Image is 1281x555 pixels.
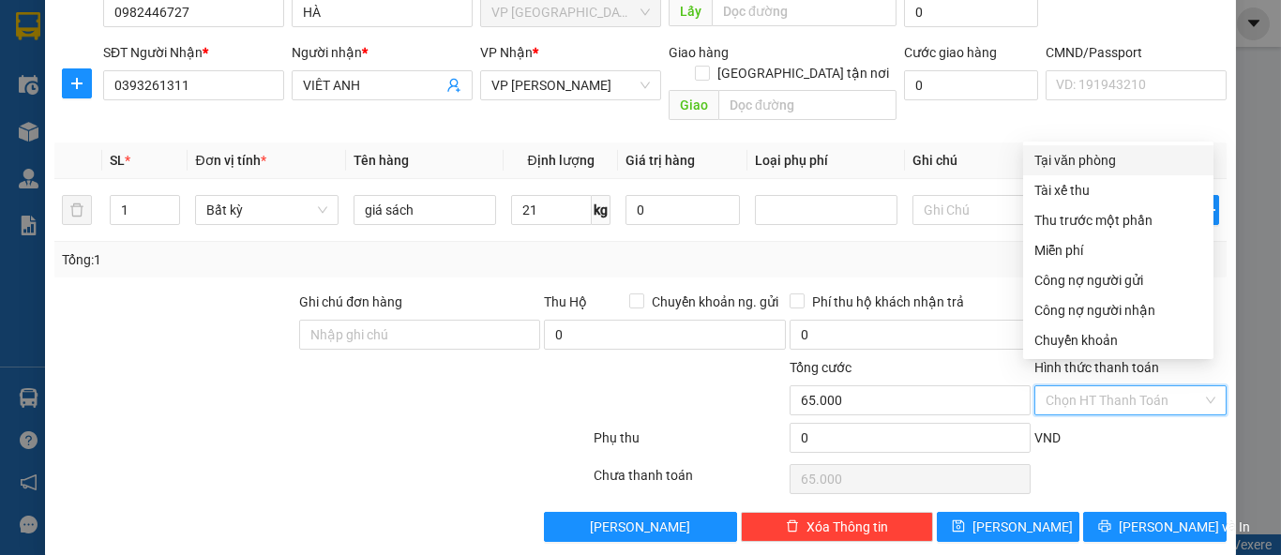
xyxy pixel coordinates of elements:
[937,512,1080,542] button: save[PERSON_NAME]
[62,195,92,225] button: delete
[1034,430,1061,445] span: VND
[299,294,402,309] label: Ghi chú đơn hàng
[354,153,409,168] span: Tên hàng
[592,427,788,460] div: Phụ thu
[786,519,799,534] span: delete
[1034,270,1202,291] div: Công nợ người gửi
[904,45,997,60] label: Cước giao hàng
[592,195,610,225] span: kg
[718,90,897,120] input: Dọc đường
[1098,519,1111,534] span: printer
[1034,330,1202,351] div: Chuyển khoản
[1046,42,1227,63] div: CMND/Passport
[480,45,533,60] span: VP Nhận
[1119,517,1250,537] span: [PERSON_NAME] và In
[591,517,691,537] span: [PERSON_NAME]
[912,195,1055,225] input: Ghi Chú
[669,90,718,120] span: Giao
[625,195,740,225] input: 0
[790,360,851,375] span: Tổng cước
[806,517,888,537] span: Xóa Thông tin
[1034,150,1202,171] div: Tại văn phòng
[1034,210,1202,231] div: Thu trước một phần
[905,142,1062,179] th: Ghi chú
[1034,180,1202,201] div: Tài xế thu
[446,78,461,93] span: user-add
[354,195,496,225] input: VD: Bàn, Ghế
[491,71,650,99] span: VP Nguyễn Trãi
[747,142,905,179] th: Loại phụ phí
[63,76,91,91] span: plus
[669,45,729,60] span: Giao hàng
[741,512,933,542] button: deleteXóa Thông tin
[1034,360,1159,375] label: Hình thức thanh toán
[952,519,965,534] span: save
[1034,300,1202,321] div: Công nợ người nhận
[1083,512,1227,542] button: printer[PERSON_NAME] và In
[972,517,1073,537] span: [PERSON_NAME]
[544,294,587,309] span: Thu Hộ
[592,465,788,498] div: Chưa thanh toán
[1023,295,1213,325] div: Cước gửi hàng sẽ được ghi vào công nợ của người nhận
[904,70,1038,100] input: Cước giao hàng
[292,42,473,63] div: Người nhận
[528,153,595,168] span: Định lượng
[625,153,695,168] span: Giá trị hàng
[710,63,897,83] span: [GEOGRAPHIC_DATA] tận nơi
[103,42,284,63] div: SĐT Người Nhận
[1023,265,1213,295] div: Cước gửi hàng sẽ được ghi vào công nợ của người gửi
[544,512,736,542] button: [PERSON_NAME]
[206,196,326,224] span: Bất kỳ
[299,320,540,350] input: Ghi chú đơn hàng
[644,292,786,312] span: Chuyển khoản ng. gửi
[1034,240,1202,261] div: Miễn phí
[110,153,125,168] span: SL
[195,153,265,168] span: Đơn vị tính
[62,249,496,270] div: Tổng: 1
[62,68,92,98] button: plus
[805,292,972,312] span: Phí thu hộ khách nhận trả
